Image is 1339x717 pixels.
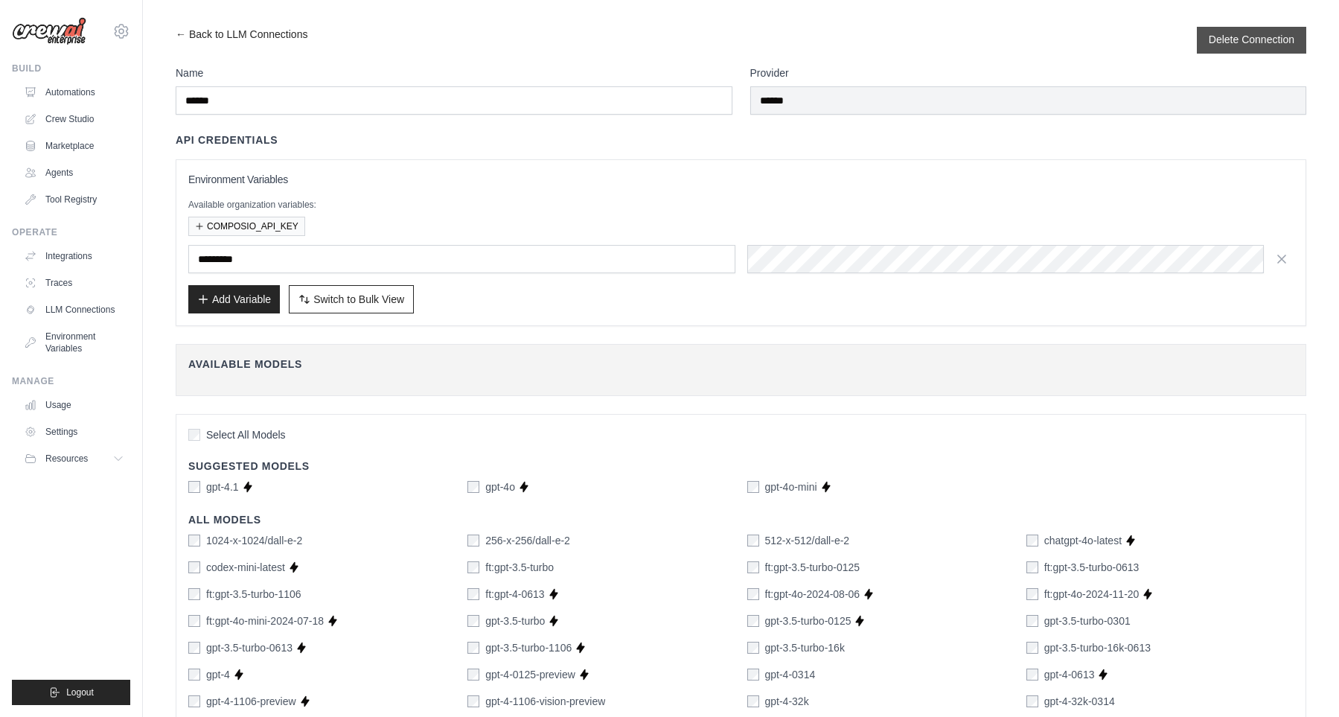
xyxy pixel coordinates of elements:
button: Logout [12,680,130,705]
input: 256-x-256/dall-e-2 [467,535,479,546]
span: Resources [45,453,88,465]
input: ft:gpt-4-0613 [467,588,479,600]
label: gpt-3.5-turbo [485,614,545,628]
input: gpt-3.5-turbo-0301 [1026,615,1038,627]
input: gpt-3.5-turbo-16k [747,642,759,654]
a: Agents [18,161,130,185]
label: ft:gpt-4-0613 [485,587,544,602]
input: Select All Models [188,429,200,441]
a: Marketplace [18,134,130,158]
p: Available organization variables: [188,199,1294,211]
input: gpt-4.1 [188,481,200,493]
input: gpt-4-32k [747,695,759,707]
label: ft:gpt-3.5-turbo-1106 [206,587,301,602]
label: gpt-4o-mini [765,479,817,494]
input: gpt-4o [467,481,479,493]
input: ft:gpt-3.5-turbo-0613 [1026,561,1038,573]
label: Name [176,66,732,80]
label: gpt-4-1106-preview [206,694,296,709]
input: gpt-4-1106-preview [188,695,200,707]
label: Provider [750,66,1307,80]
label: gpt-4-0314 [765,667,816,682]
a: Traces [18,271,130,295]
label: codex-mini-latest [206,560,285,575]
input: gpt-3.5-turbo-0125 [747,615,759,627]
button: Add Variable [188,285,280,313]
h4: API Credentials [176,133,278,147]
a: Settings [18,420,130,444]
a: ← Back to LLM Connections [176,27,307,54]
img: Logo [12,17,86,45]
label: gpt-4.1 [206,479,239,494]
input: ft:gpt-4o-mini-2024-07-18 [188,615,200,627]
label: 1024-x-1024/dall-e-2 [206,533,302,548]
input: ft:gpt-3.5-turbo-0125 [747,561,759,573]
div: Operate [12,226,130,238]
label: chatgpt-4o-latest [1044,533,1122,548]
label: 256-x-256/dall-e-2 [485,533,570,548]
label: gpt-3.5-turbo-0125 [765,614,851,628]
label: gpt-4o [485,479,515,494]
label: gpt-4-1106-vision-preview [485,694,605,709]
label: ft:gpt-3.5-turbo-0613 [1044,560,1140,575]
input: 512-x-512/dall-e-2 [747,535,759,546]
label: 512-x-512/dall-e-2 [765,533,850,548]
span: Select All Models [206,427,286,442]
label: gpt-4-32k-0314 [1044,694,1115,709]
a: LLM Connections [18,298,130,322]
div: Build [12,63,130,74]
label: ft:gpt-4o-2024-08-06 [765,587,860,602]
a: Integrations [18,244,130,268]
h4: All Models [188,512,1294,527]
input: gpt-3.5-turbo [467,615,479,627]
input: gpt-3.5-turbo-1106 [467,642,479,654]
input: chatgpt-4o-latest [1026,535,1038,546]
input: gpt-4-0613 [1026,669,1038,681]
a: Usage [18,393,130,417]
input: gpt-4o-mini [747,481,759,493]
input: ft:gpt-4o-2024-11-20 [1026,588,1038,600]
label: gpt-3.5-turbo-16k-0613 [1044,640,1151,655]
input: ft:gpt-3.5-turbo-1106 [188,588,200,600]
label: gpt-3.5-turbo-1106 [485,640,572,655]
div: Manage [12,375,130,387]
input: codex-mini-latest [188,561,200,573]
a: Tool Registry [18,188,130,211]
h4: Suggested Models [188,459,1294,474]
label: ft:gpt-4o-2024-11-20 [1044,587,1140,602]
input: 1024-x-1024/dall-e-2 [188,535,200,546]
input: gpt-3.5-turbo-0613 [188,642,200,654]
label: gpt-4-32k [765,694,809,709]
label: ft:gpt-4o-mini-2024-07-18 [206,614,324,628]
button: Resources [18,447,130,471]
input: ft:gpt-3.5-turbo [467,561,479,573]
label: ft:gpt-3.5-turbo-0125 [765,560,860,575]
label: gpt-3.5-turbo-16k [765,640,845,655]
label: gpt-4 [206,667,230,682]
label: ft:gpt-3.5-turbo [485,560,554,575]
input: gpt-4-0314 [747,669,759,681]
input: ft:gpt-4o-2024-08-06 [747,588,759,600]
input: gpt-4-0125-preview [467,669,479,681]
button: Delete Connection [1209,32,1294,47]
input: gpt-3.5-turbo-16k-0613 [1026,642,1038,654]
input: gpt-4-32k-0314 [1026,695,1038,707]
h4: Available Models [188,357,1294,372]
label: gpt-3.5-turbo-0301 [1044,614,1131,628]
label: gpt-4-0613 [1044,667,1095,682]
label: gpt-4-0125-preview [485,667,575,682]
a: Environment Variables [18,325,130,360]
a: Automations [18,80,130,104]
span: Logout [66,686,94,698]
button: Switch to Bulk View [289,285,414,313]
label: gpt-3.5-turbo-0613 [206,640,293,655]
input: gpt-4-1106-vision-preview [467,695,479,707]
h3: Environment Variables [188,172,1294,187]
a: Crew Studio [18,107,130,131]
input: gpt-4 [188,669,200,681]
button: COMPOSIO_API_KEY [188,217,305,236]
span: Switch to Bulk View [313,292,404,307]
